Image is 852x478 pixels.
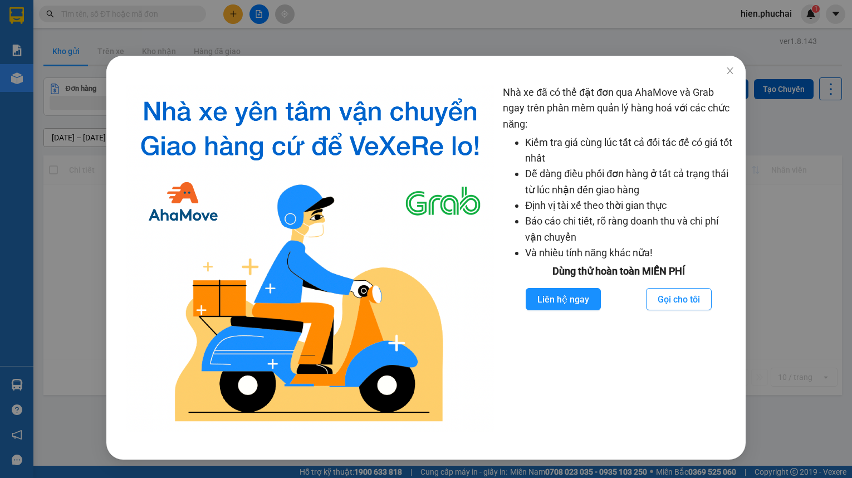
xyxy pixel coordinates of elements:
li: Báo cáo chi tiết, rõ ràng doanh thu và chi phí vận chuyển [525,213,734,245]
li: Định vị tài xế theo thời gian thực [525,198,734,213]
button: Gọi cho tôi [646,288,712,310]
button: Close [714,56,746,87]
button: Liên hệ ngay [526,288,601,310]
img: logo [126,85,494,432]
li: Dễ dàng điều phối đơn hàng ở tất cả trạng thái từ lúc nhận đến giao hàng [525,166,734,198]
li: Kiểm tra giá cùng lúc tất cả đối tác để có giá tốt nhất [525,135,734,167]
span: Gọi cho tôi [658,292,700,306]
span: close [726,66,735,75]
div: Dùng thử hoàn toàn MIỄN PHÍ [503,264,734,279]
span: Liên hệ ngay [537,292,589,306]
li: Và nhiều tính năng khác nữa! [525,245,734,261]
div: Nhà xe đã có thể đặt đơn qua AhaMove và Grab ngay trên phần mềm quản lý hàng hoá với các chức năng: [503,85,734,432]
